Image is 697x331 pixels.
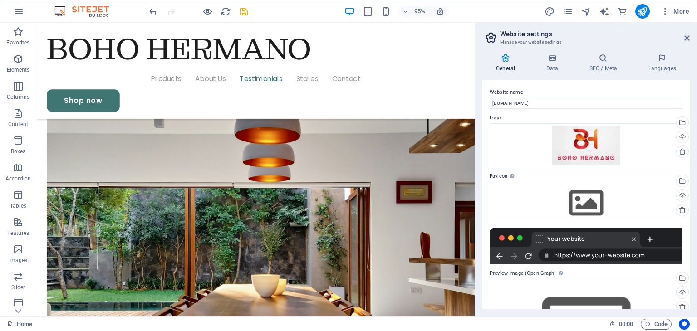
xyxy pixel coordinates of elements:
button: text_generator [599,6,610,17]
i: Publish [637,6,648,17]
button: More [657,4,693,19]
i: On resize automatically adjust zoom level to fit chosen device. [436,7,444,15]
p: Tables [10,202,26,209]
h4: General [482,54,532,73]
p: Features [7,229,29,237]
a: Click to cancel selection. Double-click to open Pages [7,319,32,330]
input: Name... [490,98,682,109]
i: Navigator [581,6,591,17]
p: Content [8,121,28,128]
button: Usercentrics [679,319,690,330]
div: WhatsAppImage2025-10-04at15.13.53_534057f3-AoycjmQnHQJmqXkOTnWn7w.jpg [490,123,682,167]
i: Commerce [617,6,628,17]
i: Reload page [221,6,231,17]
p: Boxes [11,148,26,155]
button: pages [563,6,574,17]
span: Code [645,319,668,330]
i: Undo: Change text (Ctrl+Z) [148,6,158,17]
h3: Manage your website settings [500,38,672,46]
label: Website name [490,87,682,98]
button: save [238,6,249,17]
i: Design (Ctrl+Alt+Y) [545,6,555,17]
h6: Session time [609,319,633,330]
div: Select files from the file manager, stock photos, or upload file(s) [490,182,682,224]
button: navigator [581,6,592,17]
p: Accordion [5,175,31,182]
button: design [545,6,555,17]
label: Favicon [490,171,682,182]
span: : [625,321,627,327]
span: More [661,7,689,16]
h4: Data [532,54,575,73]
h4: Languages [634,54,690,73]
span: 00 00 [619,319,633,330]
button: publish [635,4,650,19]
p: Images [9,257,28,264]
p: Favorites [6,39,29,46]
button: 95% [399,6,431,17]
button: Click here to leave preview mode and continue editing [202,6,213,17]
label: Logo [490,112,682,123]
p: Columns [7,93,29,101]
button: reload [220,6,231,17]
img: Editor Logo [52,6,120,17]
p: Elements [7,66,30,73]
h6: 95% [412,6,427,17]
button: Code [641,319,672,330]
i: Save (Ctrl+S) [239,6,249,17]
i: AI Writer [599,6,609,17]
i: Pages (Ctrl+Alt+S) [563,6,573,17]
p: Slider [11,284,25,291]
label: Preview Image (Open Graph) [490,268,682,279]
h4: SEO / Meta [575,54,634,73]
h2: Website settings [500,30,690,38]
button: commerce [617,6,628,17]
button: undo [147,6,158,17]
